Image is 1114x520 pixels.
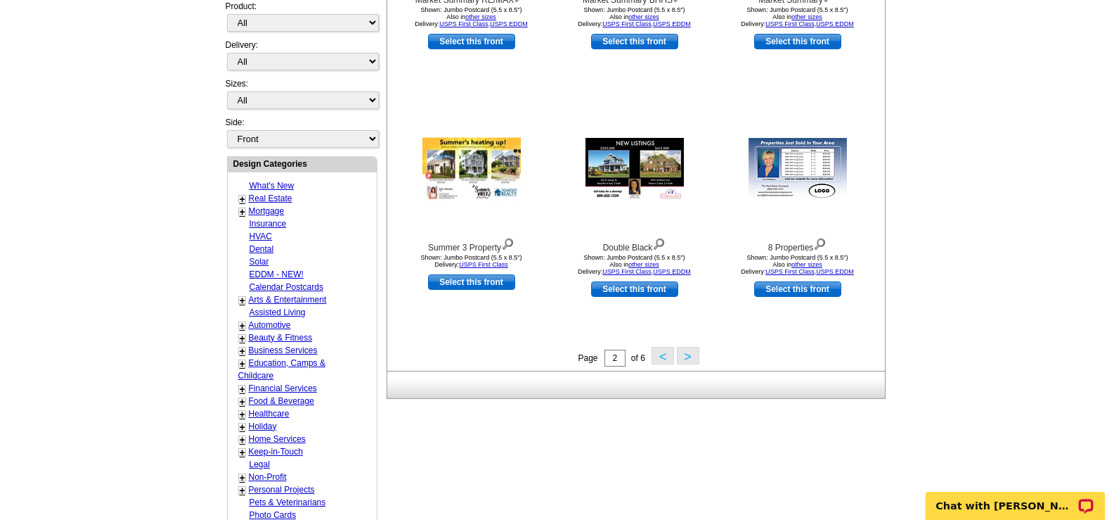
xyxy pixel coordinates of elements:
a: USPS First Class [602,20,652,27]
a: Calendar Postcards [250,282,323,292]
a: + [240,434,245,445]
a: + [240,447,245,458]
a: use this design [428,274,515,290]
a: Business Services [249,345,318,355]
span: Also in [772,261,822,268]
div: Sizes: [226,77,377,116]
a: Mortgage [249,206,285,216]
a: Financial Services [249,383,317,393]
span: Also in [609,261,659,268]
div: Shown: Jumbo Postcard (5.5 x 8.5") Delivery: , [720,254,875,275]
a: Photo Cards [250,510,297,520]
a: other sizes [791,13,822,20]
a: use this design [754,281,841,297]
a: Real Estate [249,194,292,203]
img: 8 Properties [749,138,847,201]
a: other sizes [628,13,659,20]
a: Keep-in-Touch [249,447,303,457]
a: Food & Beverage [249,396,314,406]
a: other sizes [791,261,822,268]
a: USPS EDDM [816,20,854,27]
a: + [240,333,245,344]
img: view design details [501,235,514,251]
span: of 6 [631,353,645,363]
a: USPS First Class [439,20,488,27]
a: Healthcare [249,409,290,419]
div: Shown: Jumbo Postcard (5.5 x 8.5") Delivery: , [557,6,712,27]
a: use this design [754,34,841,49]
a: Home Services [249,434,306,444]
a: USPS First Class [459,261,508,268]
img: Double Black [585,138,684,201]
a: Education, Camps & Childcare [238,358,325,381]
div: Summer 3 Property [394,235,549,254]
div: Shown: Jumbo Postcard (5.5 x 8.5") Delivery: , [720,6,875,27]
span: Page [578,353,597,363]
a: Insurance [250,219,287,229]
a: What's New [250,181,294,191]
a: + [240,383,245,395]
span: Also in [446,13,496,20]
img: Summer 3 Property [422,138,521,202]
a: Solar [250,257,269,267]
div: 8 Properties [720,235,875,254]
a: USPS First Class [765,20,815,27]
a: + [240,206,245,217]
div: Shown: Jumbo Postcard (5.5 x 8.5") Delivery: [394,254,549,268]
div: Shown: Jumbo Postcard (5.5 x 8.5") Delivery: , [394,6,549,27]
div: Side: [226,116,377,149]
a: USPS EDDM [653,20,691,27]
a: Holiday [249,421,277,431]
span: Also in [609,13,659,20]
a: Pets & Veterinarians [250,497,326,507]
a: other sizes [628,261,659,268]
iframe: LiveChat chat widget [917,476,1114,520]
a: + [240,295,245,306]
a: EDDM - NEW! [250,269,304,279]
a: + [240,409,245,420]
a: + [240,421,245,433]
a: USPS First Class [765,268,815,275]
a: Arts & Entertainment [249,295,327,305]
a: Personal Projects [249,485,315,495]
a: + [240,194,245,205]
a: + [240,396,245,407]
a: HVAC [250,232,272,241]
div: Design Categories [228,157,377,170]
button: > [677,347,699,364]
div: Delivery: [226,39,377,77]
img: view design details [813,235,827,251]
a: USPS EDDM [490,20,528,27]
a: USPS First Class [602,268,652,275]
div: Double Black [557,235,712,254]
a: use this design [428,34,515,49]
a: Beauty & Fitness [249,333,313,343]
button: < [652,347,674,364]
span: Also in [772,13,822,20]
img: view design details [652,235,666,251]
a: Assisted Living [250,307,306,317]
a: Legal [250,459,270,469]
a: use this design [591,34,678,49]
a: Dental [250,244,274,254]
a: + [240,320,245,331]
div: Shown: Jumbo Postcard (5.5 x 8.5") Delivery: , [557,254,712,275]
a: Non-Profit [249,472,287,482]
a: + [240,358,245,369]
a: USPS EDDM [653,268,691,275]
a: Automotive [249,320,291,330]
a: + [240,472,245,483]
a: use this design [591,281,678,297]
a: + [240,345,245,357]
a: + [240,485,245,496]
a: USPS EDDM [816,268,854,275]
a: other sizes [465,13,496,20]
